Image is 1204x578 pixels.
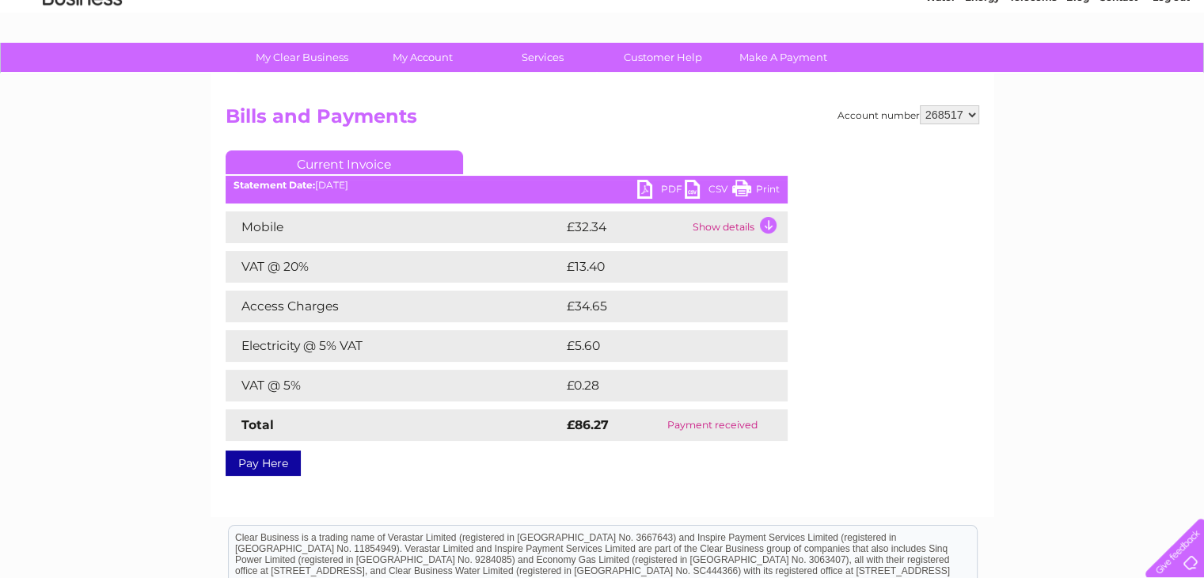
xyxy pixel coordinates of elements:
td: VAT @ 20% [226,251,563,283]
a: PDF [637,180,685,203]
a: Services [477,43,608,72]
td: Mobile [226,211,563,243]
a: Make A Payment [718,43,849,72]
b: Statement Date: [234,179,315,191]
a: Print [732,180,780,203]
div: Clear Business is a trading name of Verastar Limited (registered in [GEOGRAPHIC_DATA] No. 3667643... [229,9,977,77]
td: Access Charges [226,291,563,322]
a: Telecoms [1009,67,1057,79]
a: Pay Here [226,451,301,476]
div: [DATE] [226,180,788,191]
a: My Account [357,43,488,72]
td: £13.40 [563,251,754,283]
a: Blog [1066,67,1089,79]
td: £0.28 [563,370,750,401]
strong: £86.27 [567,417,609,432]
img: logo.png [42,41,123,89]
a: My Clear Business [237,43,367,72]
td: £5.60 [563,330,751,362]
a: Water [925,67,955,79]
a: 0333 014 3131 [906,8,1015,28]
a: Log out [1152,67,1189,79]
a: Contact [1099,67,1138,79]
div: Account number [837,105,979,124]
a: CSV [685,180,732,203]
td: VAT @ 5% [226,370,563,401]
td: Payment received [638,409,787,441]
h2: Bills and Payments [226,105,979,135]
td: Electricity @ 5% VAT [226,330,563,362]
a: Energy [965,67,1000,79]
td: £32.34 [563,211,689,243]
strong: Total [241,417,274,432]
td: Show details [689,211,788,243]
a: Customer Help [598,43,728,72]
td: £34.65 [563,291,756,322]
a: Current Invoice [226,150,463,174]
